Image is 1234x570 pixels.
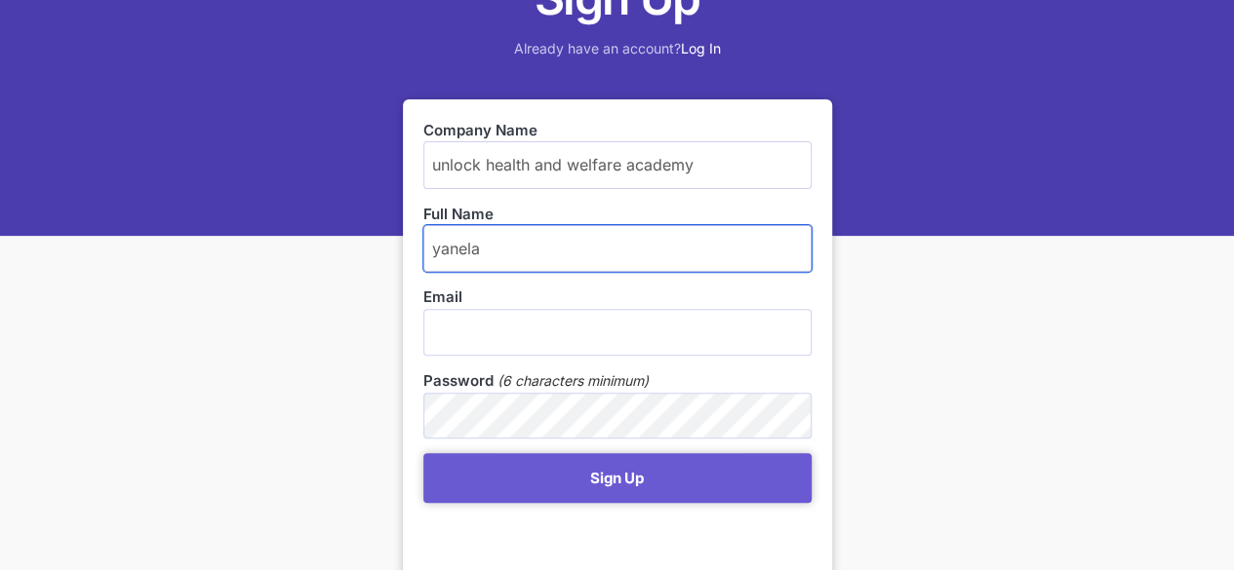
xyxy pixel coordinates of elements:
label: Email [423,286,812,308]
label: Company Name [423,120,812,141]
label: Full Name [423,204,812,225]
button: Sign Up [423,453,812,503]
iframe: Drift Widget Chat Controller [1136,473,1211,547]
label: Password [423,370,494,392]
em: (6 characters minimum) [498,370,649,392]
a: Log In [681,40,721,57]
